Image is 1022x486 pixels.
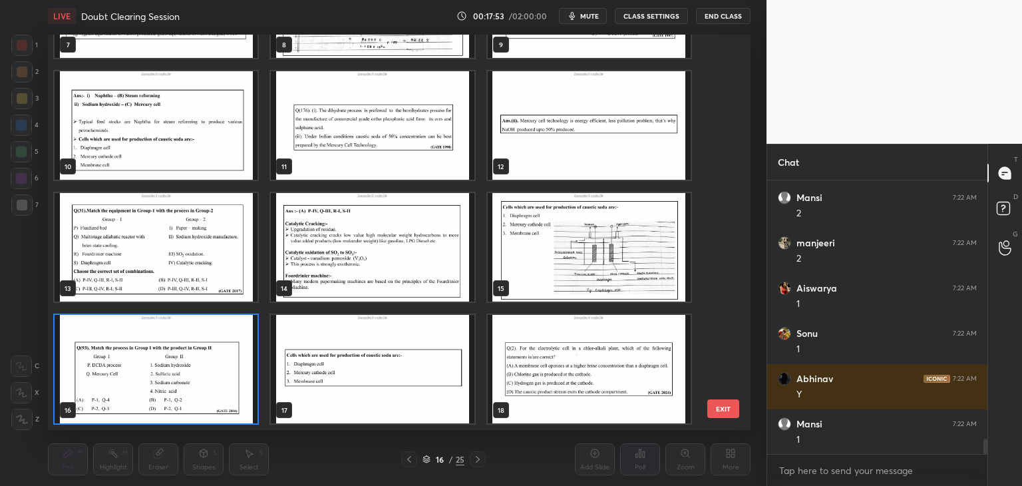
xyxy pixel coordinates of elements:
h6: Sonu [796,328,818,340]
div: 7:22 AM [953,420,977,428]
h6: Mansi [796,418,822,430]
img: 1759695503XZ2H3G.pdf [55,193,257,302]
div: Y [796,388,977,401]
span: mute [580,11,599,21]
div: Z [11,409,39,430]
div: / [449,455,453,463]
button: End Class [696,8,751,24]
p: Chat [767,144,810,180]
p: G [1013,229,1018,239]
div: 1 [796,298,977,311]
img: 1759695503XZ2H3G.pdf [55,315,257,423]
img: iconic-dark.1390631f.png [924,375,950,383]
div: 7:22 AM [953,330,977,338]
div: 5 [11,141,39,162]
img: 7cb505cdf7714003aa9756beab7f5a06.jpg [778,282,791,295]
div: 1 [796,433,977,447]
div: LIVE [48,8,76,24]
div: grid [767,180,987,455]
div: 1 [11,35,38,56]
h6: Abhinav [796,373,833,385]
div: 4 [11,115,39,136]
div: 7:22 AM [953,239,977,247]
div: 16 [433,455,446,463]
div: 3 [11,88,39,109]
img: e9c240ff75274104827f226b681b4d65.94873631_3 [778,327,791,340]
img: 1759695503XZ2H3G.pdf [271,71,474,180]
img: default.png [778,417,791,431]
div: 2 [796,252,977,266]
img: 1759695503XZ2H3G.pdf [488,71,691,180]
div: 7:22 AM [953,375,977,383]
h6: Aiswarya [796,282,837,294]
img: 1759695503XZ2H3G.pdf [55,71,257,180]
p: T [1014,154,1018,164]
img: 3 [778,236,791,250]
img: default.png [778,191,791,204]
img: 1759695503XZ2H3G.pdf [271,193,474,302]
div: 7:22 AM [953,284,977,292]
button: CLASS SETTINGS [615,8,688,24]
div: 2 [11,61,39,83]
div: 7 [11,194,39,216]
img: 507d5a548a434878b8df098019f73ff3.jpg [778,372,791,385]
div: grid [48,35,727,430]
div: X [11,382,39,403]
div: 25 [456,453,464,465]
div: 7:22 AM [953,194,977,202]
div: 2 [796,207,977,220]
div: 1 [796,343,977,356]
div: C [11,356,39,377]
div: 6 [11,168,39,189]
h6: Mansi [796,192,822,204]
button: EXIT [707,399,739,418]
img: 1759695503XZ2H3G.pdf [488,193,691,302]
img: 1759695503XZ2H3G.pdf [271,315,474,423]
h4: Doubt Clearing Session [81,10,180,23]
p: D [1013,192,1018,202]
h6: manjeeri [796,237,835,249]
img: 1759695503XZ2H3G.pdf [488,315,691,423]
button: mute [559,8,607,24]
